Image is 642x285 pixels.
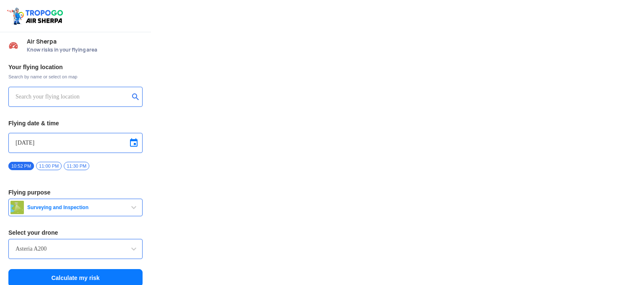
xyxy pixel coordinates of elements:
[8,64,143,70] h3: Your flying location
[27,47,143,53] span: Know risks in your flying area
[16,92,129,102] input: Search your flying location
[8,189,143,195] h3: Flying purpose
[16,244,135,254] input: Search by name or Brand
[24,204,129,211] span: Surveying and Inspection
[64,162,89,170] span: 11:30 PM
[8,73,143,80] span: Search by name or select on map
[8,199,143,216] button: Surveying and Inspection
[16,138,135,148] input: Select Date
[36,162,62,170] span: 11:00 PM
[8,230,143,236] h3: Select your drone
[10,201,24,214] img: survey.png
[27,38,143,45] span: Air Sherpa
[8,162,34,170] span: 10:52 PM
[8,40,18,50] img: Risk Scores
[6,6,66,26] img: ic_tgdronemaps.svg
[8,120,143,126] h3: Flying date & time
